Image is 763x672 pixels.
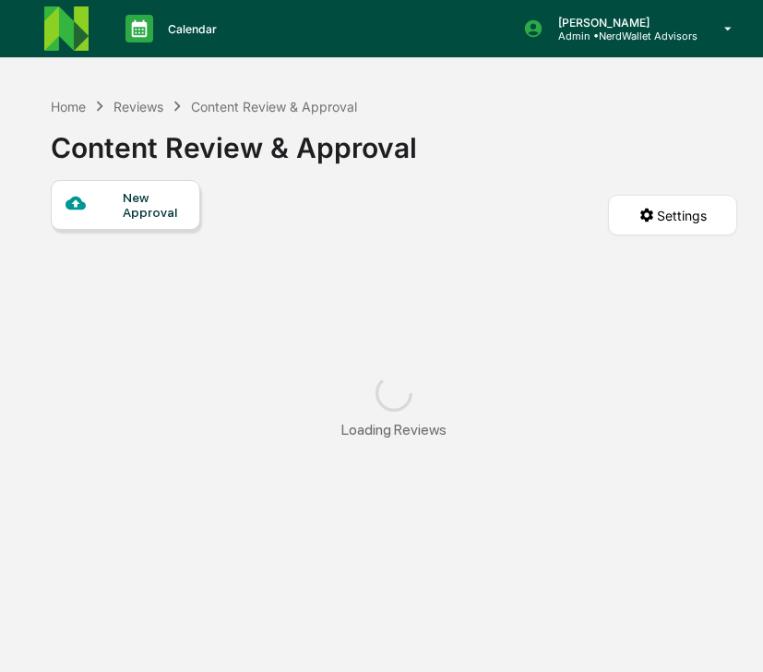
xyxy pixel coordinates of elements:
p: Calendar [153,22,226,36]
div: New Approval [123,190,185,220]
div: Loading Reviews [341,421,447,438]
p: Admin • NerdWallet Advisors [543,30,697,42]
img: logo [44,6,89,51]
div: Reviews [113,99,163,114]
div: Home [51,99,86,114]
p: [PERSON_NAME] [543,16,697,30]
button: Settings [608,195,737,235]
div: Content Review & Approval [51,116,417,164]
div: Content Review & Approval [191,99,357,114]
